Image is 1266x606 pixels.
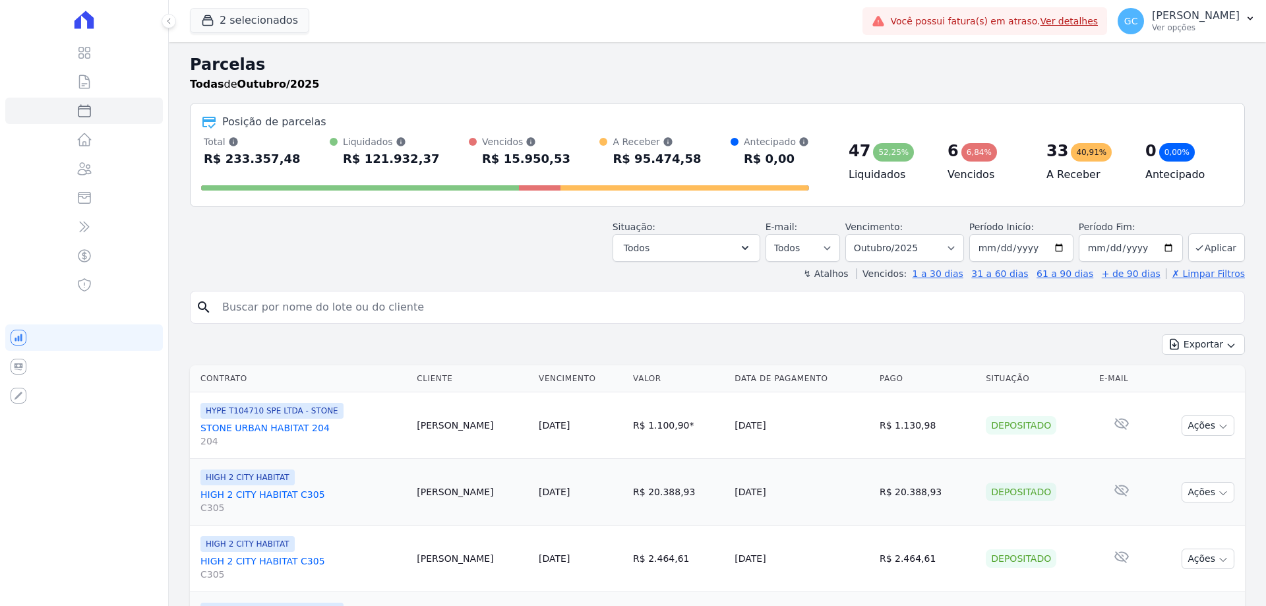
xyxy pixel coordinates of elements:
[613,222,655,232] label: Situação:
[961,143,997,162] div: 6,84%
[1040,16,1099,26] a: Ver detalhes
[874,459,980,526] td: R$ 20.388,93
[1152,9,1240,22] p: [PERSON_NAME]
[190,76,319,92] p: de
[200,403,344,419] span: HYPE T104710 SPE LTDA - STONE
[613,135,701,148] div: A Receber
[986,549,1056,568] div: Depositado
[1182,549,1234,569] button: Ações
[980,365,1094,392] th: Situação
[222,114,326,130] div: Posição de parcelas
[986,483,1056,501] div: Depositado
[913,268,963,279] a: 1 a 30 dias
[190,365,411,392] th: Contrato
[613,234,760,262] button: Todos
[857,268,907,279] label: Vencidos:
[1188,233,1245,262] button: Aplicar
[1182,415,1234,436] button: Ações
[1159,143,1195,162] div: 0,00%
[411,459,533,526] td: [PERSON_NAME]
[874,392,980,459] td: R$ 1.130,98
[628,526,729,592] td: R$ 2.464,61
[190,8,309,33] button: 2 selecionados
[200,501,406,514] span: C305
[200,435,406,448] span: 204
[190,53,1245,76] h2: Parcelas
[1037,268,1093,279] a: 61 a 90 dias
[803,268,848,279] label: ↯ Atalhos
[482,148,570,169] div: R$ 15.950,53
[200,536,295,552] span: HIGH 2 CITY HABITAT
[849,140,870,162] div: 47
[969,222,1034,232] label: Período Inicío:
[1079,220,1183,234] label: Período Fim:
[411,392,533,459] td: [PERSON_NAME]
[1102,268,1160,279] a: + de 90 dias
[539,420,570,431] a: [DATE]
[204,135,301,148] div: Total
[343,148,440,169] div: R$ 121.932,37
[1071,143,1112,162] div: 40,91%
[200,568,406,581] span: C305
[1162,334,1245,355] button: Exportar
[849,167,926,183] h4: Liquidados
[196,299,212,315] i: search
[482,135,570,148] div: Vencidos
[729,526,874,592] td: [DATE]
[1182,482,1234,502] button: Ações
[766,222,798,232] label: E-mail:
[1046,140,1068,162] div: 33
[628,459,729,526] td: R$ 20.388,93
[533,365,628,392] th: Vencimento
[874,526,980,592] td: R$ 2.464,61
[1152,22,1240,33] p: Ver opções
[873,143,914,162] div: 52,25%
[1046,167,1124,183] h4: A Receber
[214,294,1239,320] input: Buscar por nome do lote ou do cliente
[624,240,649,256] span: Todos
[343,135,440,148] div: Liquidados
[200,470,295,485] span: HIGH 2 CITY HABITAT
[1145,167,1223,183] h4: Antecipado
[200,555,406,581] a: HIGH 2 CITY HABITAT C305C305
[948,140,959,162] div: 6
[845,222,903,232] label: Vencimento:
[539,487,570,497] a: [DATE]
[1166,268,1245,279] a: ✗ Limpar Filtros
[986,416,1056,435] div: Depositado
[613,148,701,169] div: R$ 95.474,58
[729,392,874,459] td: [DATE]
[411,526,533,592] td: [PERSON_NAME]
[874,365,980,392] th: Pago
[948,167,1025,183] h4: Vencidos
[200,488,406,514] a: HIGH 2 CITY HABITAT C305C305
[729,365,874,392] th: Data de Pagamento
[200,421,406,448] a: STONE URBAN HABITAT 204204
[1124,16,1138,26] span: GC
[190,78,224,90] strong: Todas
[1094,365,1149,392] th: E-mail
[971,268,1028,279] a: 31 a 60 dias
[890,15,1098,28] span: Você possui fatura(s) em atraso.
[744,135,809,148] div: Antecipado
[237,78,320,90] strong: Outubro/2025
[1107,3,1266,40] button: GC [PERSON_NAME] Ver opções
[411,365,533,392] th: Cliente
[1145,140,1157,162] div: 0
[539,553,570,564] a: [DATE]
[729,459,874,526] td: [DATE]
[204,148,301,169] div: R$ 233.357,48
[744,148,809,169] div: R$ 0,00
